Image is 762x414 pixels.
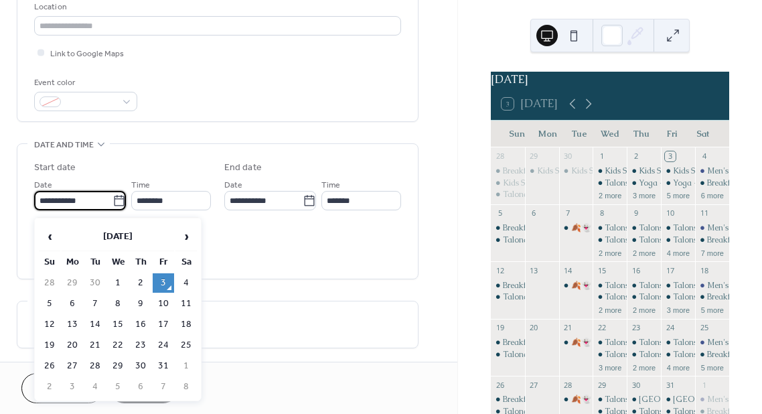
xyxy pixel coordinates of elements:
th: Tu [84,253,106,272]
div: 🍂👻 Kids Resort Challenge 👻🍂 [559,394,593,405]
div: Talons Grille - Open [627,291,661,303]
div: Kids Summer Fun Challenge [627,165,661,177]
th: Su [39,253,60,272]
td: 29 [62,273,83,293]
div: 21 [563,323,573,333]
td: 17 [153,315,174,334]
td: 31 [153,356,174,376]
div: Breakfast at Talons Grille [695,178,729,189]
div: Sat [688,121,718,147]
td: 14 [84,315,106,334]
div: 9 [631,208,641,218]
td: 18 [175,315,197,334]
td: 25 [175,336,197,355]
div: 17 [665,265,675,275]
td: 8 [175,377,197,397]
td: 5 [107,377,129,397]
td: 24 [153,336,174,355]
div: End date [224,161,262,175]
div: 18 [699,265,709,275]
td: 20 [62,336,83,355]
td: 19 [39,336,60,355]
button: Cancel [21,373,104,403]
div: 29 [529,151,539,161]
span: Date [34,178,52,192]
div: 🍂👻 Kids Resort Challenge 👻🍂 [571,337,695,348]
td: 10 [153,294,174,314]
div: Breakfast at [GEOGRAPHIC_DATA] [503,337,635,348]
div: 27 [529,380,539,390]
div: Men's Bible Study Group [695,337,729,348]
div: Talons Grille - Open [673,234,747,246]
div: Talons Bar - Open [605,394,671,405]
div: Tue [563,121,594,147]
button: 3 more [662,303,695,315]
th: Th [130,253,151,272]
div: Breakfast at [GEOGRAPHIC_DATA] [503,280,635,291]
div: Talons Grille - Open [593,234,627,246]
span: Link to Google Maps [50,47,124,61]
td: 5 [39,294,60,314]
div: Talons Grille - Open [661,234,695,246]
div: 30 [563,151,573,161]
div: Talons Bar - Open [673,337,739,348]
div: Kids Summer Fun Challenge [639,165,741,177]
td: 11 [175,294,197,314]
button: 2 more [593,247,627,258]
td: 28 [84,356,106,376]
div: 23 [631,323,641,333]
div: Men's Bible Study Group [695,222,729,234]
div: Talons Grille - Open [639,291,712,303]
td: 3 [62,377,83,397]
div: 10 [665,208,675,218]
button: 2 more [593,189,627,200]
div: Talons Grille - Open [661,349,695,360]
button: 5 more [696,361,729,372]
div: Talons Bar - Open [593,222,627,234]
div: Talons Bar - Open [639,222,705,234]
div: Talons Bar - Open [661,280,695,291]
td: 7 [84,294,106,314]
div: Mon [532,121,563,147]
div: Men's Bible Study Group [695,165,729,177]
div: 22 [597,323,607,333]
div: Talona Walks! - Self-led Nature Walk Through Resort [491,234,525,246]
td: 4 [175,273,197,293]
div: Talons Bar - Open [673,280,739,291]
div: 12 [495,265,505,275]
div: 4 [699,151,709,161]
div: Sun [502,121,532,147]
td: 8 [107,294,129,314]
div: 5 [495,208,505,218]
span: › [176,223,196,250]
th: [DATE] [62,222,174,251]
th: Fr [153,253,174,272]
div: Talona Walks! - Self-led Nature Walk Through Resort [503,349,696,360]
div: 🍂👻 Kids Resort Challenge 👻🍂 [571,222,695,234]
div: Yoga - Flow into the Weekend [627,178,661,189]
td: 4 [84,377,106,397]
div: Talons Bar - Open [627,337,661,348]
div: Talons Grille - Open [605,291,678,303]
td: 30 [84,273,106,293]
td: 15 [107,315,129,334]
div: Kids Summer Fun Challenge [661,165,695,177]
div: Breakfast at Talons Grille [491,165,525,177]
div: Kids Summer Fun Challenge [525,165,559,177]
span: Date [224,178,242,192]
td: 26 [39,356,60,376]
div: Talona Walks! - Self-led Nature Walk Through Resort [491,189,525,200]
div: 13 [529,265,539,275]
div: 19 [495,323,505,333]
div: Talona Walks! - Self-led Nature Walk Through Resort [503,234,696,246]
button: 7 more [696,247,729,258]
div: 6 [529,208,539,218]
button: 5 more [696,303,729,315]
div: Talons Bar - Open [627,222,661,234]
button: 2 more [627,247,661,258]
button: 2 more [593,303,627,315]
div: 24 [665,323,675,333]
div: Breakfast at Talons Grille [491,337,525,348]
td: 16 [130,315,151,334]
